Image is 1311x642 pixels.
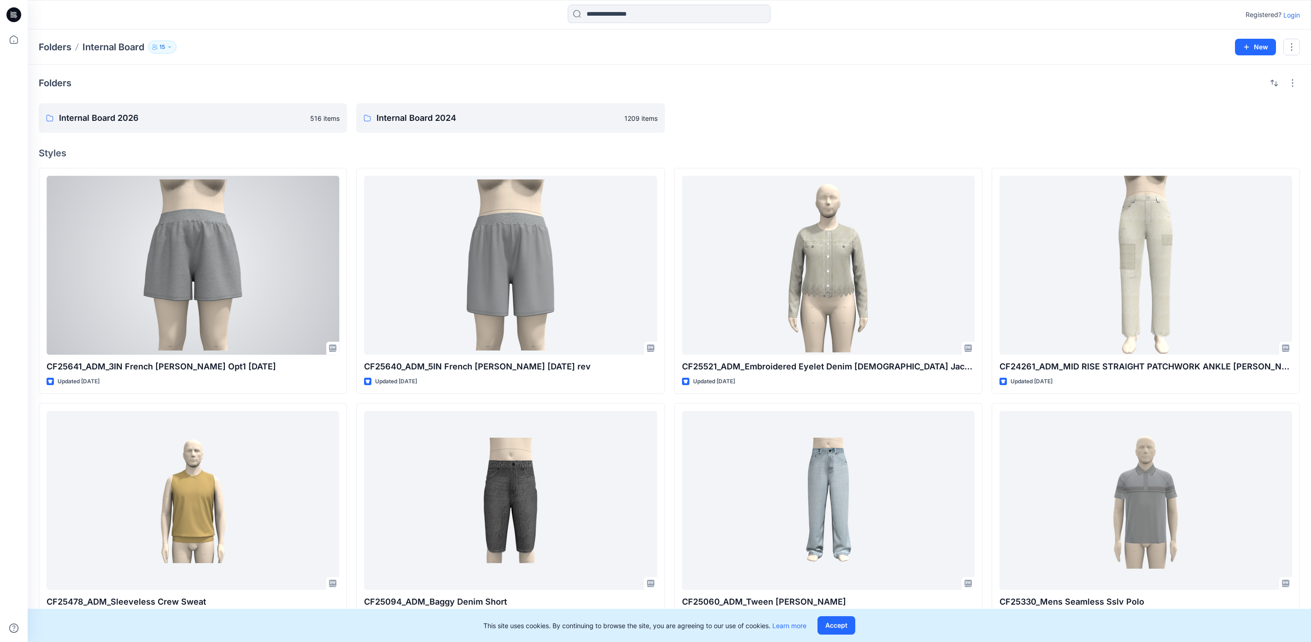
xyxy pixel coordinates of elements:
[82,41,144,53] p: Internal Board
[1011,377,1052,386] p: Updated [DATE]
[364,595,657,608] p: CF25094_ADM_Baggy Denim Short
[682,595,975,608] p: CF25060_ADM_Tween [PERSON_NAME]
[682,176,975,355] a: CF25521_ADM_Embroidered Eyelet Denim Lady Jacket
[364,411,657,590] a: CF25094_ADM_Baggy Denim Short
[47,360,339,373] p: CF25641_ADM_3IN French [PERSON_NAME] Opt1 [DATE]
[364,176,657,355] a: CF25640_ADM_5IN French Terry Short 24APR25 rev
[376,112,618,125] p: Internal Board 2024
[39,77,71,89] h4: Folders
[148,41,176,53] button: 15
[47,595,339,608] p: CF25478_ADM_Sleeveless Crew Sweat
[999,411,1292,590] a: CF25330_Mens Seamless Sslv Polo
[59,112,305,125] p: Internal Board 2026
[624,113,658,123] p: 1209 items
[47,176,339,355] a: CF25641_ADM_3IN French Terry Short Opt1 25APR25
[356,103,664,133] a: Internal Board 20241209 items
[817,616,855,635] button: Accept
[39,148,1300,159] h4: Styles
[999,360,1292,373] p: CF24261_ADM_MID RISE STRAIGHT PATCHWORK ANKLE [PERSON_NAME]
[483,621,806,630] p: This site uses cookies. By continuing to browse the site, you are agreeing to our use of cookies.
[159,42,165,52] p: 15
[999,176,1292,355] a: CF24261_ADM_MID RISE STRAIGHT PATCHWORK ANKLE JEAN
[310,113,340,123] p: 516 items
[58,377,100,386] p: Updated [DATE]
[364,360,657,373] p: CF25640_ADM_5IN French [PERSON_NAME] [DATE] rev
[47,411,339,590] a: CF25478_ADM_Sleeveless Crew Sweat
[39,103,347,133] a: Internal Board 2026516 items
[772,622,806,630] a: Learn more
[375,377,417,386] p: Updated [DATE]
[682,411,975,590] a: CF25060_ADM_Tween Baggy Denim Jeans
[1283,10,1300,20] p: Login
[39,41,71,53] a: Folders
[682,360,975,373] p: CF25521_ADM_Embroidered Eyelet Denim [DEMOGRAPHIC_DATA] Jacket
[1246,9,1282,20] p: Registered?
[1235,39,1276,55] button: New
[999,595,1292,608] p: CF25330_Mens Seamless Sslv Polo
[693,377,735,386] p: Updated [DATE]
